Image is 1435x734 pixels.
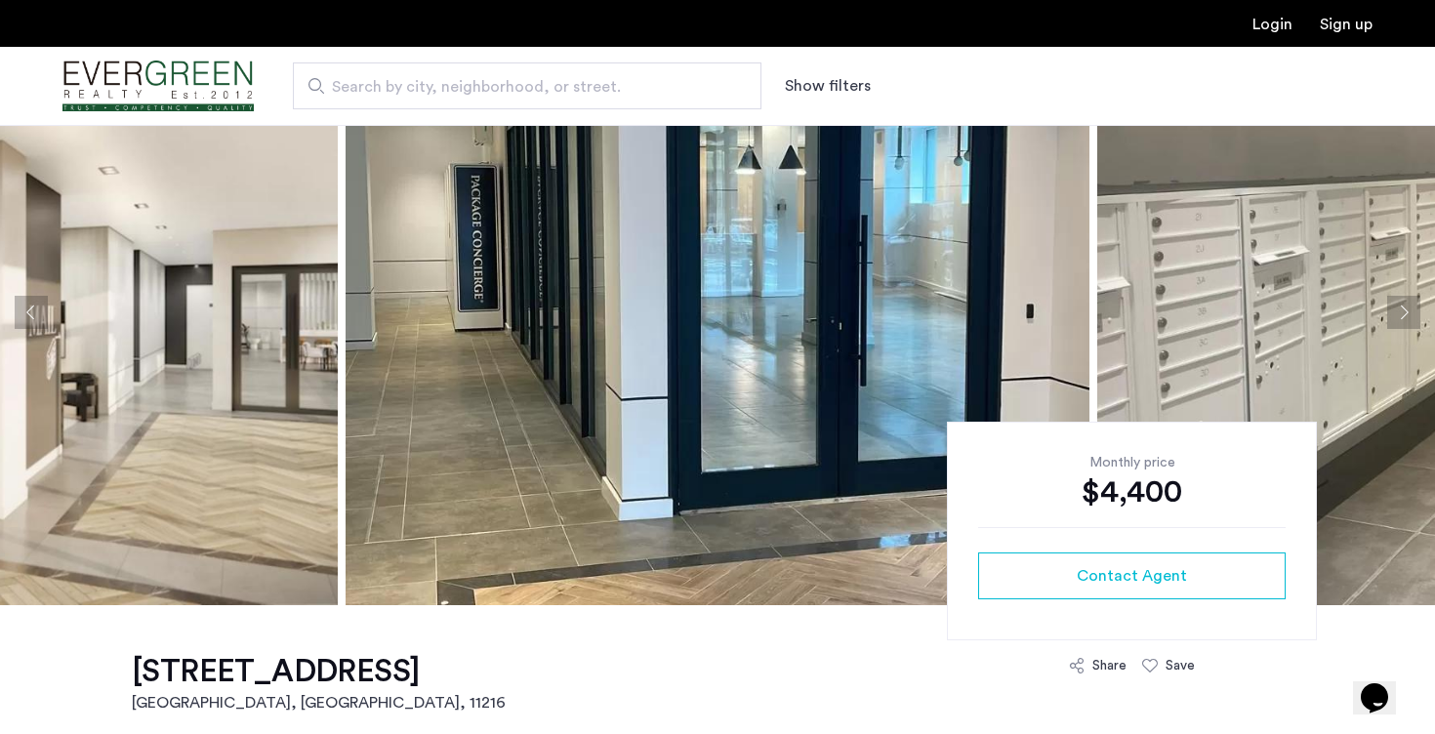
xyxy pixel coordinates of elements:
h2: [GEOGRAPHIC_DATA], [GEOGRAPHIC_DATA] , 11216 [132,691,506,714]
button: button [978,552,1286,599]
img: logo [62,50,254,123]
a: Registration [1320,17,1373,32]
iframe: chat widget [1353,656,1415,714]
h1: [STREET_ADDRESS] [132,652,506,691]
button: Next apartment [1387,296,1420,329]
a: Cazamio Logo [62,50,254,123]
div: Save [1166,656,1195,675]
div: Share [1092,656,1127,675]
span: Contact Agent [1077,564,1187,588]
button: Previous apartment [15,296,48,329]
button: Show or hide filters [785,74,871,98]
input: Apartment Search [293,62,761,109]
span: Search by city, neighborhood, or street. [332,75,707,99]
a: Login [1252,17,1292,32]
a: [STREET_ADDRESS][GEOGRAPHIC_DATA], [GEOGRAPHIC_DATA], 11216 [132,652,506,714]
img: apartment [346,20,1089,605]
div: Monthly price [978,453,1286,472]
div: $4,400 [978,472,1286,511]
